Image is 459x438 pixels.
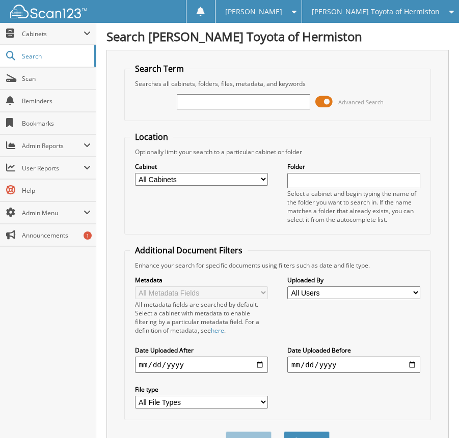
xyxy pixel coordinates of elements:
[135,385,268,394] label: File type
[22,164,84,172] span: User Reports
[130,261,426,270] div: Enhance your search for specific documents using filters such as date and file type.
[22,74,91,83] span: Scan
[287,189,420,224] div: Select a cabinet and begin typing the name of the folder you want to search in. If the name match...
[287,162,420,171] label: Folder
[287,357,420,373] input: end
[22,97,91,105] span: Reminders
[135,346,268,355] label: Date Uploaded After
[135,357,268,373] input: start
[130,79,426,88] div: Searches all cabinets, folders, files, metadata, and keywords
[22,231,91,240] span: Announcements
[106,28,449,45] h1: Search [PERSON_NAME] Toyota of Hermiston
[135,276,268,284] label: Metadata
[84,231,92,240] div: 1
[338,98,384,106] span: Advanced Search
[22,119,91,128] span: Bookmarks
[130,131,173,142] legend: Location
[135,162,268,171] label: Cabinet
[211,326,224,335] a: here
[225,9,282,15] span: [PERSON_NAME]
[130,63,189,74] legend: Search Term
[130,148,426,156] div: Optionally limit your search to a particular cabinet or folder
[312,9,440,15] span: [PERSON_NAME] Toyota of Hermiston
[22,209,84,217] span: Admin Menu
[22,141,84,150] span: Admin Reports
[22,30,84,38] span: Cabinets
[130,245,248,256] legend: Additional Document Filters
[287,346,420,355] label: Date Uploaded Before
[135,300,268,335] div: All metadata fields are searched by default. Select a cabinet with metadata to enable filtering b...
[287,276,420,284] label: Uploaded By
[22,186,91,195] span: Help
[22,52,89,61] span: Search
[10,5,87,18] img: scan123-logo-white.svg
